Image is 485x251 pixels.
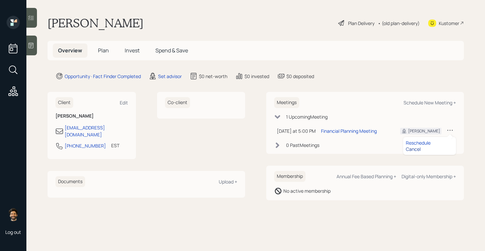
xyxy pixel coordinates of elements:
[155,47,188,54] span: Spend & Save
[111,142,119,149] div: EST
[7,208,20,221] img: eric-schwartz-headshot.png
[277,127,316,134] div: [DATE] at 5:00 PM
[404,99,456,106] div: Schedule New Meeting +
[55,97,73,108] h6: Client
[125,47,140,54] span: Invest
[439,20,459,27] div: Kustomer
[55,113,128,119] h6: [PERSON_NAME]
[274,97,299,108] h6: Meetings
[65,73,141,80] div: Opportunity · Fact Finder Completed
[58,47,82,54] span: Overview
[120,99,128,106] div: Edit
[402,173,456,180] div: Digital-only Membership +
[219,179,237,185] div: Upload +
[283,187,331,194] div: No active membership
[55,176,85,187] h6: Documents
[286,142,319,149] div: 0 Past Meeting s
[406,146,453,152] div: Cancel
[158,73,182,80] div: Set advisor
[48,16,144,30] h1: [PERSON_NAME]
[286,73,314,80] div: $0 deposited
[321,127,377,134] div: Financial Planning Meeting
[244,73,269,80] div: $0 invested
[406,140,453,146] div: Reschedule
[199,73,227,80] div: $0 net-worth
[65,124,128,138] div: [EMAIL_ADDRESS][DOMAIN_NAME]
[98,47,109,54] span: Plan
[165,97,190,108] h6: Co-client
[5,229,21,235] div: Log out
[65,142,106,149] div: [PHONE_NUMBER]
[348,20,374,27] div: Plan Delivery
[408,128,440,134] div: [PERSON_NAME]
[274,171,306,182] h6: Membership
[337,173,396,180] div: Annual Fee Based Planning +
[286,113,328,120] div: 1 Upcoming Meeting
[378,20,420,27] div: • (old plan-delivery)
